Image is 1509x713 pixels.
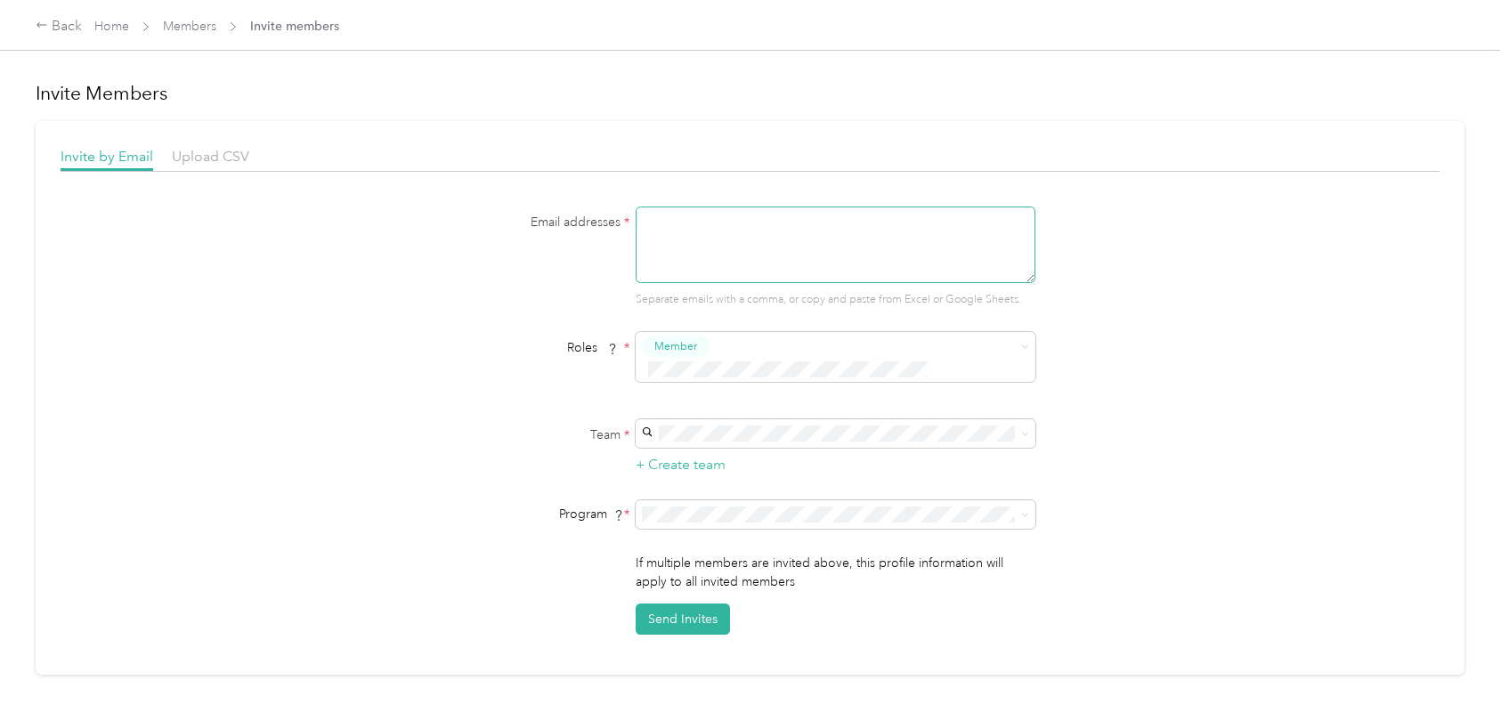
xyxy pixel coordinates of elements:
button: + Create team [636,454,726,476]
button: Member [642,336,710,358]
span: Upload CSV [172,148,249,165]
label: Email addresses [408,213,630,231]
iframe: Everlance-gr Chat Button Frame [1409,613,1509,713]
h1: Invite Members [36,81,1464,106]
div: Back [36,16,82,37]
label: Team [408,425,630,444]
span: Roles [561,334,624,361]
span: Invite members [250,17,339,36]
p: If multiple members are invited above, this profile information will apply to all invited members [636,554,1035,591]
a: Members [163,19,216,34]
span: Invite by Email [61,148,153,165]
div: Program [408,505,630,523]
button: Send Invites [636,604,730,635]
span: Member [654,338,697,354]
a: Home [94,19,129,34]
p: Separate emails with a comma, or copy and paste from Excel or Google Sheets. [636,292,1035,308]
